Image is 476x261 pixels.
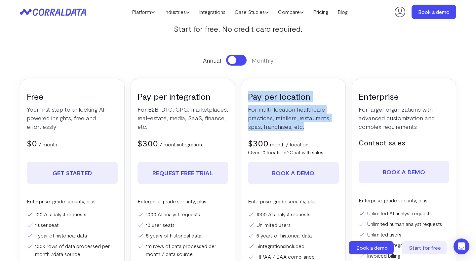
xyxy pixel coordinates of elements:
p: Enterprise-grade security, plus: [248,197,339,205]
span: $300 [138,138,158,148]
p: Start for free. No credit card required. [131,23,345,35]
li: 5 years of historical data [248,232,339,239]
li: Unlimited human analyst requests [359,220,450,228]
a: Compare [273,7,308,17]
li: 10 user seats [138,221,228,229]
p: Your first step to unlocking AI-powered insights, free and effortlessly [27,105,118,131]
a: integrations [259,243,285,249]
span: $0 [27,138,37,148]
li: 5 included [248,242,339,250]
li: Unlimited AI analyst requests [359,209,450,217]
li: 100k rows of data processed per month / [27,242,118,258]
li: 100 AI analyst requests [27,210,118,218]
span: Book a demo [356,244,388,251]
a: Book a demo [412,5,456,19]
span: Start for free [409,244,441,251]
a: Platform [127,7,160,17]
li: Unlimited users [359,231,450,238]
a: Book a demo [349,241,395,254]
span: Monthly [252,56,273,65]
li: Unlimited users [248,221,339,229]
span: $300 [248,138,268,148]
h3: Free [27,91,118,102]
p: month / location [270,140,308,148]
p: Enterprise-grade security, plus: [27,197,118,205]
p: / month [160,140,202,148]
a: Chat with sales. [290,149,324,155]
a: Industries [160,7,194,17]
p: Enterprise-grade security, plus: [138,197,228,205]
p: For multi-location healthcare practices, retailers, restaurants, spas, franchises, etc. [248,105,339,131]
span: Annual [203,56,221,65]
li: Invoiced billing [359,252,450,260]
li: HIPAA / BAA compliance [248,253,339,261]
h3: Pay per integration [138,91,228,102]
a: REQUEST FREE TRIAL [138,162,228,184]
a: Start for free [402,241,448,254]
a: Book a demo [248,162,339,184]
h3: Enterprise [359,91,450,102]
p: For larger organizations with advanced customization and complex requirements [359,105,450,131]
p: / month [39,140,57,148]
a: Integrations [194,7,230,17]
h5: Contact sales [359,137,450,147]
a: Blog [333,7,352,17]
p: Enterprise-grade security, plus: [359,196,450,204]
li: 1000 AI analyst requests [138,210,228,218]
li: 1m rows of data processed per month / data source [138,242,228,258]
p: Over 10 locations? [248,148,339,156]
h3: Pay per location [248,91,339,102]
a: data source [53,251,80,257]
p: For B2B, DTC, CPG, marketplaces, real-estate, media, SaaS, finance, etc. [138,105,228,131]
a: Pricing [308,7,333,17]
a: Get Started [27,162,118,184]
a: Case Studies [230,7,273,17]
a: Book a demo [359,161,450,183]
li: 1 year of historical data [27,232,118,239]
a: integration [178,141,202,147]
li: 1000 AI analyst requests [248,210,339,218]
li: 1 user seat [27,221,118,229]
li: 5 years of historical data [138,232,228,239]
div: Open Intercom Messenger [454,238,469,254]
